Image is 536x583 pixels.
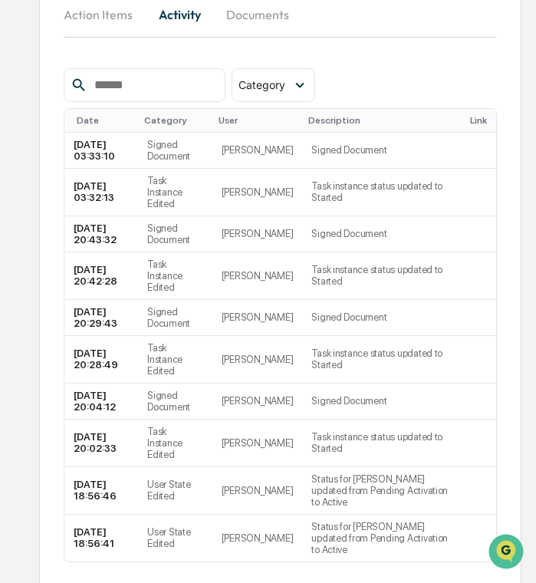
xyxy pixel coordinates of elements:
span: [DATE] [136,209,167,221]
span: Data Lookup [31,343,97,358]
td: Signed Document [138,133,212,169]
td: [DATE] 20:28:49 [64,336,138,384]
img: Cece Ferraez [15,236,40,260]
td: Signed Document [138,384,212,420]
div: Date [77,115,132,126]
td: Task instance status updated to Started [302,420,457,467]
td: [DATE] 20:43:32 [64,216,138,252]
td: Task Instance Edited [138,252,212,300]
button: See all [238,167,279,186]
td: [PERSON_NAME] [212,384,303,420]
span: Category [238,78,285,91]
span: Preclearance [31,314,99,329]
td: [DATE] 20:42:28 [64,252,138,300]
td: Signed Document [302,133,457,169]
td: Task instance status updated to Started [302,336,457,384]
td: Status for [PERSON_NAME] updated from Pending Activation to Active [302,515,457,562]
div: Start new chat [69,117,252,133]
iframe: Open customer support [487,532,528,574]
td: Task Instance Edited [138,169,212,216]
td: [PERSON_NAME] [212,336,303,384]
td: [DATE] 20:04:12 [64,384,138,420]
span: Attestations [127,314,190,329]
span: • [127,250,133,262]
td: Task instance status updated to Started [302,252,457,300]
td: [PERSON_NAME] [212,300,303,336]
td: [PERSON_NAME] [212,169,303,216]
td: Task Instance Edited [138,336,212,384]
td: [PERSON_NAME] [212,216,303,252]
button: Start new chat [261,122,279,140]
div: 🔎 [15,344,28,357]
div: Past conversations [15,170,103,183]
div: Description [308,115,451,126]
td: User State Edited [138,467,212,515]
td: Task Instance Edited [138,420,212,467]
td: [DATE] 18:56:46 [64,467,138,515]
td: Signed Document [302,216,457,252]
td: [PERSON_NAME] [212,515,303,562]
a: 🗄️Attestations [105,308,196,335]
div: 🗄️ [111,315,123,328]
span: [DATE] [136,250,167,262]
td: [DATE] 20:02:33 [64,420,138,467]
div: We're available if you need us! [69,133,211,145]
p: How can we help? [15,32,279,57]
td: [PERSON_NAME] [212,420,303,467]
img: Cece Ferraez [15,194,40,219]
span: [PERSON_NAME] [48,250,124,262]
a: 🔎Data Lookup [9,337,103,364]
span: [PERSON_NAME] [48,209,124,221]
td: [PERSON_NAME] [212,252,303,300]
td: User State Edited [138,515,212,562]
td: [DATE] 18:56:41 [64,515,138,562]
td: Signed Document [138,300,212,336]
td: [DATE] 20:29:43 [64,300,138,336]
img: 8933085812038_c878075ebb4cc5468115_72.jpg [32,117,60,145]
td: Signed Document [302,300,457,336]
td: Signed Document [302,384,457,420]
td: [PERSON_NAME] [212,467,303,515]
a: 🖐️Preclearance [9,308,105,335]
td: Status for [PERSON_NAME] updated from Pending Activation to Active [302,467,457,515]
span: Pylon [153,380,186,392]
div: 🖐️ [15,315,28,328]
td: [DATE] 03:32:13 [64,169,138,216]
img: 1746055101610-c473b297-6a78-478c-a979-82029cc54cd1 [15,117,43,145]
span: • [127,209,133,221]
div: Category [144,115,206,126]
a: Powered byPylon [108,380,186,392]
td: Task instance status updated to Started [302,169,457,216]
div: Link [470,115,490,126]
td: Signed Document [138,216,212,252]
td: [PERSON_NAME] [212,133,303,169]
div: User [219,115,297,126]
td: [DATE] 03:33:10 [64,133,138,169]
